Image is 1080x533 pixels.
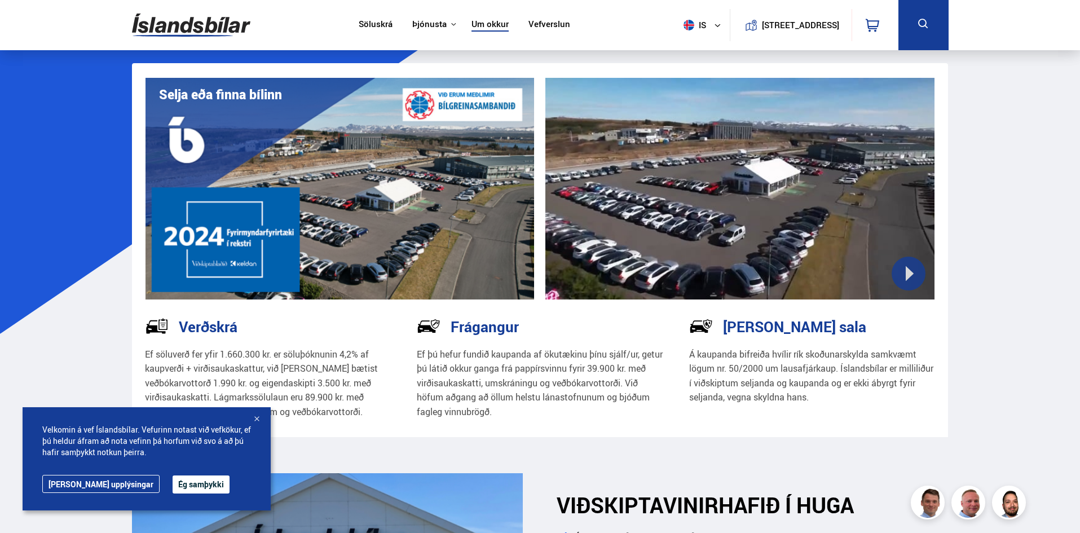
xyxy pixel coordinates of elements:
img: svg+xml;base64,PHN2ZyB4bWxucz0iaHR0cDovL3d3dy53My5vcmcvMjAwMC9zdmciIHdpZHRoPSI1MTIiIGhlaWdodD0iNT... [684,20,694,30]
button: is [679,8,730,42]
h3: [PERSON_NAME] sala [723,318,866,335]
p: Ef þú hefur fundið kaupanda af ökutækinu þínu sjálf/ur, getur þú látið okkur ganga frá pappírsvin... [417,347,663,420]
img: eKx6w-_Home_640_.png [146,78,535,299]
button: Open LiveChat chat widget [9,5,43,38]
img: -Svtn6bYgwAsiwNX.svg [689,314,713,338]
h3: Frágangur [451,318,519,335]
span: Velkomin á vef Íslandsbílar. Vefurinn notast við vefkökur, ef þú heldur áfram að nota vefinn þá h... [42,424,251,458]
img: FbJEzSuNWCJXmdc-.webp [913,487,946,521]
span: VIÐSKIPTAVINIR [557,491,718,519]
a: [PERSON_NAME] upplýsingar [42,475,160,493]
h3: Verðskrá [179,318,237,335]
p: Á kaupanda bifreiða hvílir rík skoðunarskylda samkvæmt lögum nr. 50/2000 um lausafjárkaup. Ísland... [689,347,936,405]
button: [STREET_ADDRESS] [766,20,835,30]
img: siFngHWaQ9KaOqBr.png [953,487,987,521]
h2: HAFIÐ Í HUGA [557,492,948,518]
h1: Selja eða finna bílinn [159,87,282,102]
p: Ef söluverð fer yfir 1.660.300 kr. er söluþóknunin 4,2% af kaupverði + virðisaukaskattur, við [PE... [145,347,391,420]
a: Um okkur [471,19,509,31]
a: Söluskrá [359,19,393,31]
img: NP-R9RrMhXQFCiaa.svg [417,314,440,338]
a: [STREET_ADDRESS] [736,9,845,41]
span: is [679,20,707,30]
button: Ég samþykki [173,475,230,494]
img: G0Ugv5HjCgRt.svg [132,7,250,43]
button: Þjónusta [412,19,447,30]
img: tr5P-W3DuiFaO7aO.svg [145,314,169,338]
img: nhp88E3Fdnt1Opn2.png [994,487,1028,521]
a: Vefverslun [528,19,570,31]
